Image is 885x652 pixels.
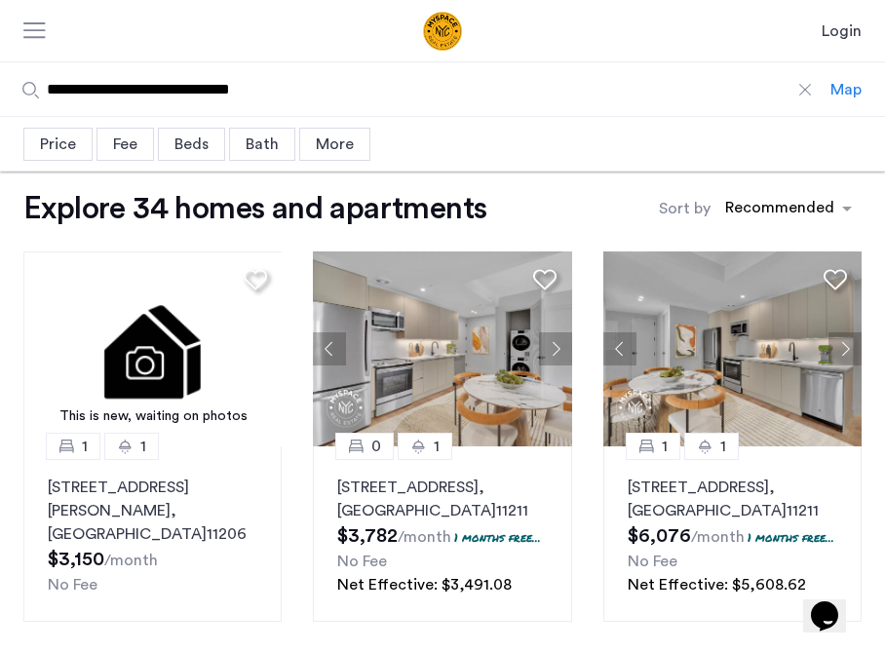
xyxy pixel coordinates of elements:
div: Price [23,128,93,161]
img: 3.gif [23,251,283,446]
div: Beds [158,128,225,161]
span: 1 [434,435,440,458]
img: 1995_638575268748774069.jpeg [603,251,863,446]
ng-select: sort-apartment [715,191,862,226]
p: [STREET_ADDRESS] 11211 [337,476,547,522]
span: 1 [662,435,668,458]
div: Map [830,78,862,101]
span: $3,782 [337,526,398,546]
span: $6,076 [628,526,691,546]
label: Sort by [659,197,711,220]
p: [STREET_ADDRESS] 11211 [628,476,837,522]
div: Bath [229,128,295,161]
span: No Fee [337,554,387,569]
span: 1 [82,435,88,458]
span: Net Effective: $5,608.62 [628,577,806,593]
img: logo [347,12,538,51]
div: This is new, waiting on photos [33,406,273,427]
sub: /month [398,529,451,545]
span: Net Effective: $3,491.08 [337,577,512,593]
a: 01[STREET_ADDRESS], [GEOGRAPHIC_DATA]112111 months free...No FeeNet Effective: $3,491.08 [313,446,571,622]
button: Previous apartment [313,332,346,365]
p: 1 months free... [454,529,541,546]
a: This is new, waiting on photos [23,251,283,446]
span: No Fee [48,577,97,593]
span: No Fee [628,554,677,569]
img: 1995_638575268748822459.jpeg [313,251,572,446]
p: [STREET_ADDRESS][PERSON_NAME] 11206 [48,476,257,546]
button: Next apartment [539,332,572,365]
span: 0 [371,435,381,458]
iframe: chat widget [803,574,866,633]
sub: /month [104,553,158,568]
a: Cazamio Logo [347,12,538,51]
a: 11[STREET_ADDRESS][PERSON_NAME], [GEOGRAPHIC_DATA]11206No Fee [23,446,282,622]
div: More [299,128,370,161]
button: Next apartment [828,332,862,365]
a: Login [822,19,862,43]
button: Previous apartment [603,332,636,365]
sub: /month [691,529,745,545]
span: Fee [113,136,137,152]
a: 11[STREET_ADDRESS], [GEOGRAPHIC_DATA]112111 months free...No FeeNet Effective: $5,608.62 [603,446,862,622]
span: 1 [720,435,726,458]
span: 1 [140,435,146,458]
span: $3,150 [48,550,104,569]
h1: Explore 34 homes and apartments [23,189,486,228]
div: Recommended [722,196,834,224]
p: 1 months free... [748,529,834,546]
